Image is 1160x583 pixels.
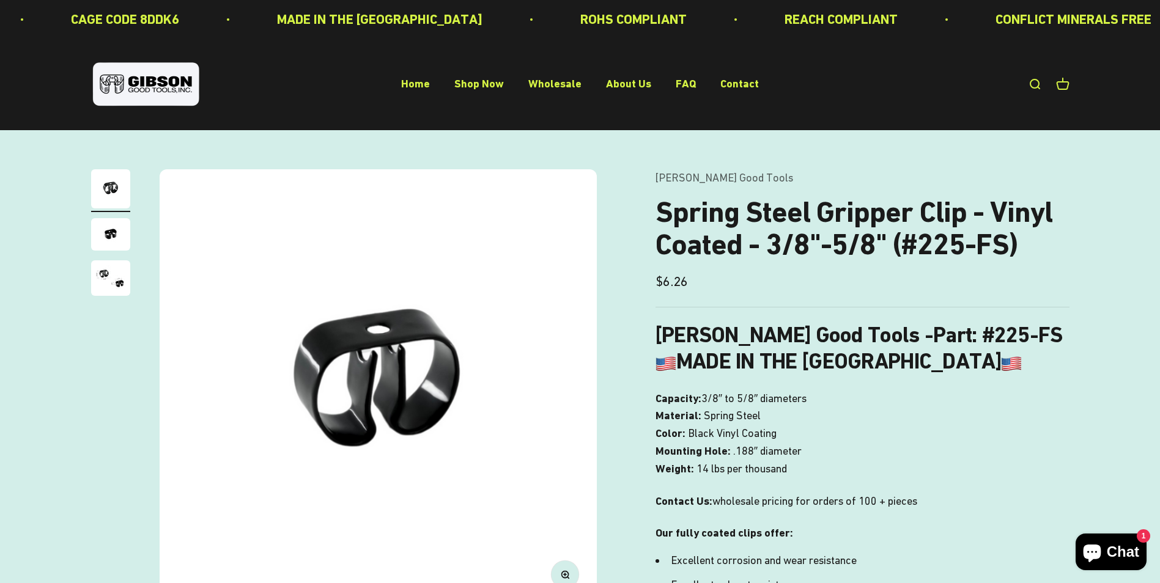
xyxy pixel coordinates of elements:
p: CAGE CODE 8DDK6 [64,9,172,30]
img: Gripper clip, made & shipped from the USA! [91,169,130,208]
img: close up of a spring steel gripper clip, tool clip, durable, secure holding, Excellent corrosion ... [91,260,130,296]
a: [PERSON_NAME] Good Tools [656,171,793,184]
sale-price: $6.26 [656,271,688,292]
b: [PERSON_NAME] Good Tools - [656,322,972,348]
a: About Us [606,78,651,90]
strong: Contact Us: [656,494,712,507]
p: CONFLICT MINERALS FREE [989,9,1145,30]
b: Capacity: [656,392,701,405]
span: Excellent corrosion and wear resistance [671,554,857,566]
b: Color: [656,427,685,439]
b: Weight: [656,462,694,475]
b: Mounting Hole: [656,444,731,457]
button: Go to item 3 [91,260,130,299]
span: Part [933,322,972,348]
a: FAQ [676,78,696,90]
b: : #225-FS [972,322,1063,348]
inbox-online-store-chat: Shopify online store chat [1072,533,1150,573]
img: close up of a spring steel gripper clip, tool clip, durable, secure holding, Excellent corrosion ... [91,218,130,251]
p: 3/8″ to 5/8″ diameters Spring Steel Black Vinyl Coating .188″ diameter 14 lbs per thousand [656,390,1069,478]
a: Contact [720,78,759,90]
p: REACH COMPLIANT [778,9,891,30]
b: MADE IN THE [GEOGRAPHIC_DATA] [656,348,1022,374]
button: Go to item 2 [91,218,130,254]
p: wholesale pricing for orders of 100 + pieces [656,493,1069,510]
h1: Spring Steel Gripper Clip - Vinyl Coated - 3/8"-5/8" (#225-FS) [656,196,1069,261]
a: Wholesale [528,78,582,90]
p: ROHS COMPLIANT [574,9,680,30]
a: Shop Now [454,78,504,90]
a: Home [401,78,430,90]
b: Material: [656,409,701,422]
p: MADE IN THE [GEOGRAPHIC_DATA] [270,9,476,30]
strong: Our fully coated clips offer: [656,526,793,539]
button: Go to item 1 [91,169,130,212]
